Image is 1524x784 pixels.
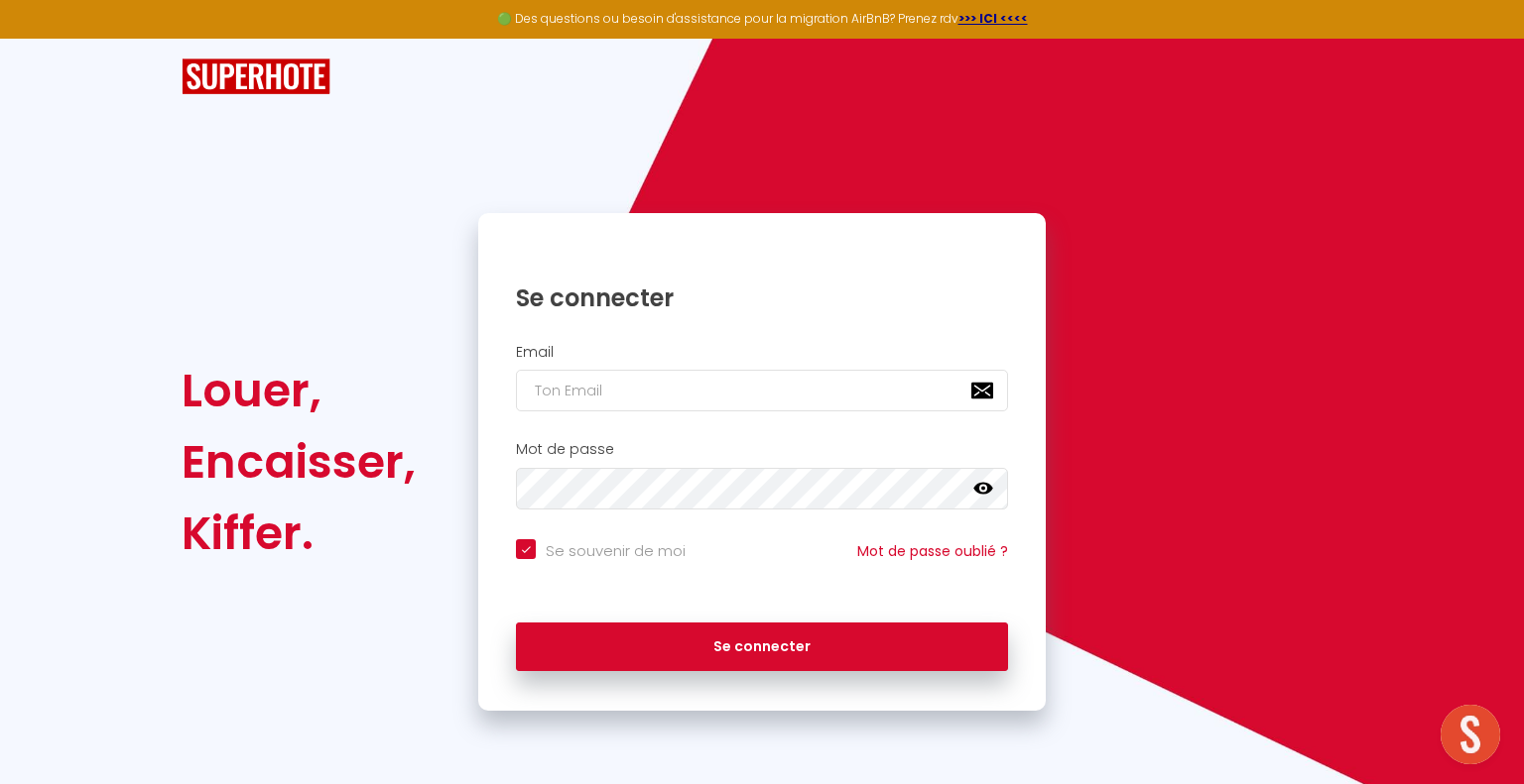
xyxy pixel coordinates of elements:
div: Encaisser, [182,426,416,498]
img: SuperHote logo [182,58,330,95]
h2: Email [516,344,1008,361]
button: Se connecter [516,622,1008,672]
a: Mot de passe oublié ? [857,541,1008,561]
div: Kiffer. [182,498,416,569]
h2: Mot de passe [516,441,1008,458]
input: Ton Email [516,370,1008,411]
a: >>> ICI <<<< [958,10,1028,27]
h1: Se connecter [516,282,1008,313]
div: Louer, [182,355,416,426]
div: Ouvrir le chat [1441,705,1500,764]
